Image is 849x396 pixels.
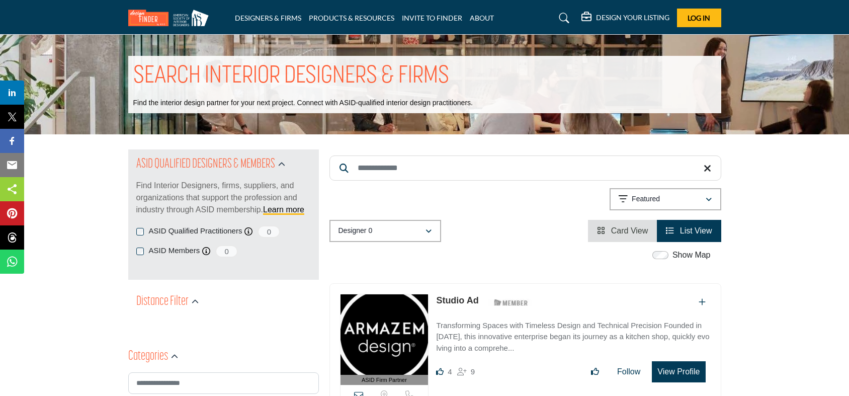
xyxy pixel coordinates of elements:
button: Log In [677,9,721,27]
button: Featured [610,188,721,210]
img: Site Logo [128,10,214,26]
label: Show Map [672,249,711,261]
button: View Profile [652,361,705,382]
a: ASID Firm Partner [341,294,429,385]
input: ASID Members checkbox [136,248,144,255]
a: PRODUCTS & RESOURCES [309,14,394,22]
a: Learn more [263,205,304,214]
a: View List [666,226,712,235]
span: Log In [688,14,710,22]
a: DESIGNERS & FIRMS [235,14,301,22]
img: Studio Ad [341,294,429,375]
h1: SEARCH INTERIOR DESIGNERS & FIRMS [133,61,449,92]
img: ASID Members Badge Icon [488,296,534,309]
div: DESIGN YOUR LISTING [581,12,669,24]
a: Add To List [699,298,706,306]
p: Featured [632,194,660,204]
input: Search Keyword [329,155,721,181]
li: List View [657,220,721,242]
span: List View [680,226,712,235]
p: Transforming Spaces with Timeless Design and Technical Precision Founded in [DATE], this innovati... [436,320,710,354]
p: Studio Ad [436,294,478,307]
p: Find Interior Designers, firms, suppliers, and organizations that support the profession and indu... [136,180,311,216]
a: Studio Ad [436,295,478,305]
button: Follow [611,362,647,382]
a: Search [549,10,576,26]
span: 4 [448,367,452,376]
h2: ASID QUALIFIED DESIGNERS & MEMBERS [136,155,275,174]
h2: Categories [128,348,168,366]
div: Followers [457,366,475,378]
span: ASID Firm Partner [362,376,407,384]
h5: DESIGN YOUR LISTING [596,13,669,22]
p: Find the interior design partner for your next project. Connect with ASID-qualified interior desi... [133,98,473,108]
label: ASID Members [149,245,200,257]
li: Card View [588,220,657,242]
a: Transforming Spaces with Timeless Design and Technical Precision Founded in [DATE], this innovati... [436,314,710,354]
a: ABOUT [470,14,494,22]
p: Designer 0 [338,226,373,236]
a: INVITE TO FINDER [402,14,462,22]
input: Search Category [128,372,319,394]
h2: Distance Filter [136,293,189,311]
button: Like listing [584,362,606,382]
span: Card View [611,226,648,235]
i: Likes [436,368,444,375]
label: ASID Qualified Practitioners [149,225,242,237]
span: 9 [471,367,475,376]
a: View Card [597,226,648,235]
span: 0 [215,245,238,258]
input: ASID Qualified Practitioners checkbox [136,228,144,235]
button: Designer 0 [329,220,441,242]
span: 0 [258,225,280,238]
